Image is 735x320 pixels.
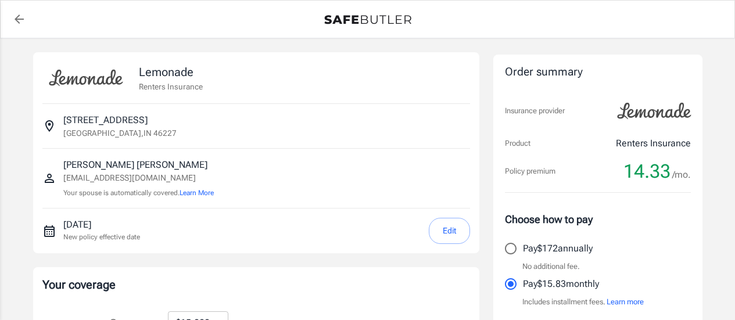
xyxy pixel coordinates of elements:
p: Pay $15.83 monthly [523,277,599,291]
p: New policy effective date [63,232,140,242]
p: Renters Insurance [139,81,203,92]
img: Back to quotes [324,15,411,24]
p: Your coverage [42,276,470,293]
p: Pay $172 annually [523,242,593,256]
p: Lemonade [139,63,203,81]
p: Choose how to pay [505,211,691,227]
span: 14.33 [623,160,671,183]
span: /mo. [672,167,691,183]
p: Insurance provider [505,105,565,117]
p: No additional fee. [522,261,580,272]
img: Lemonade [611,95,698,127]
button: Edit [429,218,470,244]
p: Policy premium [505,166,555,177]
p: [DATE] [63,218,140,232]
p: [EMAIL_ADDRESS][DOMAIN_NAME] [63,172,214,184]
a: back to quotes [8,8,31,31]
p: [GEOGRAPHIC_DATA] , IN 46227 [63,127,177,139]
p: Product [505,138,530,149]
svg: Insured person [42,171,56,185]
button: Learn more [607,296,644,308]
svg: New policy start date [42,224,56,238]
p: Includes installment fees. [522,296,644,308]
p: [PERSON_NAME] [PERSON_NAME] [63,158,214,172]
p: Renters Insurance [616,136,691,150]
p: [STREET_ADDRESS] [63,113,148,127]
div: Order summary [505,64,691,81]
button: Learn More [180,188,214,198]
img: Lemonade [42,62,130,94]
p: Your spouse is automatically covered. [63,188,214,199]
svg: Insured address [42,119,56,133]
